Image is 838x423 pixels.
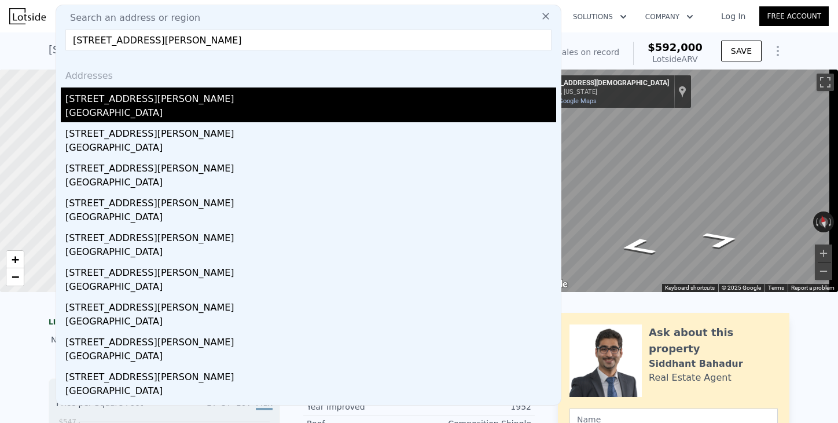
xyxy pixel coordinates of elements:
a: Zoom in [6,251,24,268]
span: $592,000 [648,41,703,53]
div: Siddhant Bahadur [649,357,743,371]
div: [GEOGRAPHIC_DATA] [65,280,556,296]
button: Solutions [564,6,636,27]
img: Lotside [9,8,46,24]
div: [STREET_ADDRESS][PERSON_NAME] [65,261,556,280]
a: Log In [707,10,759,22]
div: Edmonds, [US_STATE] [534,88,669,96]
a: Report a problem [791,285,835,291]
div: Price per Square Foot [56,398,164,416]
div: [GEOGRAPHIC_DATA] [65,245,556,261]
div: [STREET_ADDRESS][PERSON_NAME] [65,192,556,210]
div: [STREET_ADDRESS][DEMOGRAPHIC_DATA] , [PERSON_NAME] , WA 98026 [49,42,424,58]
div: Lotside ARV [648,53,703,65]
a: Show location on map [678,85,686,98]
button: Keyboard shortcuts [665,284,715,292]
div: [GEOGRAPHIC_DATA] [65,384,556,400]
div: [GEOGRAPHIC_DATA] [65,176,556,192]
div: [STREET_ADDRESS][PERSON_NAME] [65,227,556,245]
div: [STREET_ADDRESS][PERSON_NAME] [65,296,556,315]
div: [STREET_ADDRESS][PERSON_NAME] [65,157,556,176]
div: [STREET_ADDRESS][PERSON_NAME] [65,87,556,106]
button: Company [636,6,703,27]
div: No sales history record for this property. [49,329,280,350]
input: Enter an address, city, region, neighborhood or zip code [65,30,552,50]
button: Zoom in [815,245,832,262]
div: [GEOGRAPHIC_DATA] [65,141,556,157]
a: View on Google Maps [534,97,597,105]
div: Ask about this property [649,324,778,357]
div: Addresses [61,60,556,87]
div: [STREET_ADDRESS][DEMOGRAPHIC_DATA] [534,79,669,88]
div: [GEOGRAPHIC_DATA] [65,349,556,366]
div: Map [530,70,838,292]
button: Rotate counterclockwise [813,211,819,232]
div: [GEOGRAPHIC_DATA] [65,210,556,227]
div: 1952 [419,401,531,413]
a: Terms [768,285,784,291]
span: − [12,269,19,284]
button: Reset the view [817,211,830,234]
div: [STREET_ADDRESS][PERSON_NAME] [65,331,556,349]
div: Street View [530,70,838,292]
path: Go East, 236th St SW [688,227,756,253]
button: SAVE [721,41,762,61]
div: Year Improved [307,401,419,413]
div: [GEOGRAPHIC_DATA] [65,106,556,122]
a: Zoom out [6,268,24,286]
button: Show Options [766,39,789,63]
button: Toggle fullscreen view [817,74,834,91]
div: [GEOGRAPHIC_DATA] [65,315,556,331]
div: [STREET_ADDRESS][PERSON_NAME] [65,122,556,141]
path: Go West, 236th St SW [604,234,672,260]
span: Search an address or region [61,11,200,25]
span: + [12,252,19,267]
div: [STREET_ADDRESS][PERSON_NAME] [65,400,556,419]
a: Free Account [759,6,829,26]
button: Rotate clockwise [828,211,835,232]
div: [STREET_ADDRESS][PERSON_NAME] [65,366,556,384]
span: © 2025 Google [722,285,761,291]
button: Zoom out [815,262,832,280]
div: Real Estate Agent [649,371,732,385]
div: LISTING & SALE HISTORY [49,318,280,329]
